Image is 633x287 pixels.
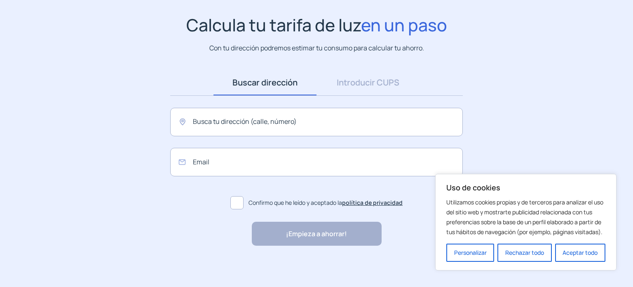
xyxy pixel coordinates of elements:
a: política de privacidad [342,199,403,206]
div: Uso de cookies [435,174,617,270]
a: Buscar dirección [213,70,316,95]
h1: Calcula tu tarifa de luz [186,15,447,35]
span: en un paso [361,13,447,36]
button: Aceptar todo [555,244,605,262]
p: Uso de cookies [446,183,605,192]
button: Rechazar todo [497,244,551,262]
button: Personalizar [446,244,494,262]
p: Utilizamos cookies propias y de terceros para analizar el uso del sitio web y mostrarte publicida... [446,197,605,237]
a: Introducir CUPS [316,70,420,95]
p: Con tu dirección podremos estimar tu consumo para calcular tu ahorro. [209,43,424,53]
span: Confirmo que he leído y aceptado la [249,198,403,207]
